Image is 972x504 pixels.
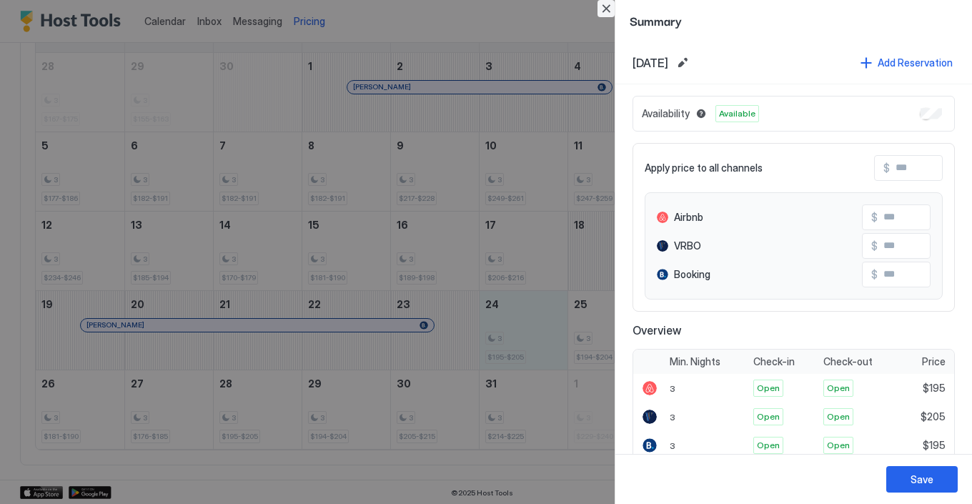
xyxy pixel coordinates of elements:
[858,53,955,72] button: Add Reservation
[878,55,953,70] div: Add Reservation
[670,412,675,423] span: 3
[923,382,946,395] span: $195
[674,268,710,281] span: Booking
[670,440,675,451] span: 3
[871,268,878,281] span: $
[753,355,795,368] span: Check-in
[630,11,958,29] span: Summary
[633,56,668,70] span: [DATE]
[827,439,850,452] span: Open
[883,162,890,174] span: $
[757,410,780,423] span: Open
[645,162,763,174] span: Apply price to all channels
[719,107,755,120] span: Available
[693,105,710,122] button: Blocked dates override all pricing rules and remain unavailable until manually unblocked
[670,383,675,394] span: 3
[871,239,878,252] span: $
[674,54,691,71] button: Edit date range
[674,211,703,224] span: Airbnb
[923,439,946,452] span: $195
[886,466,958,493] button: Save
[674,239,701,252] span: VRBO
[871,211,878,224] span: $
[757,439,780,452] span: Open
[911,472,933,487] div: Save
[922,355,946,368] span: Price
[633,323,955,337] span: Overview
[757,382,780,395] span: Open
[827,410,850,423] span: Open
[14,455,49,490] iframe: Intercom live chat
[670,355,720,368] span: Min. Nights
[921,410,946,423] span: $205
[642,107,690,120] span: Availability
[827,382,850,395] span: Open
[823,355,873,368] span: Check-out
